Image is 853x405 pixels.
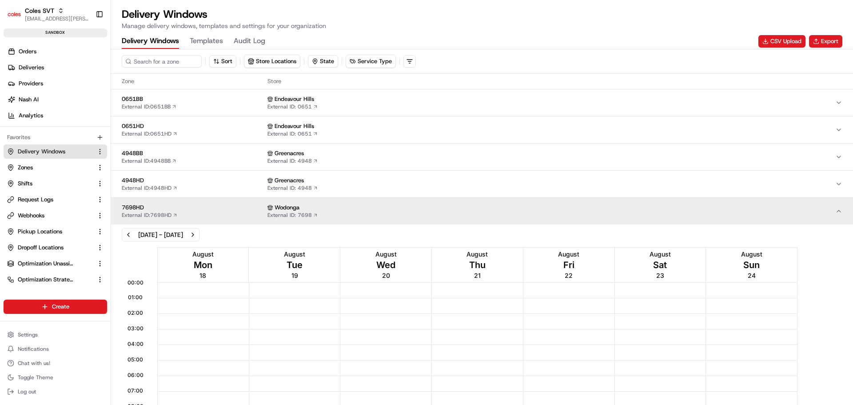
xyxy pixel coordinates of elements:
a: External ID:7698HD [122,212,178,219]
a: Optimization Strategy [7,276,93,284]
span: Webhooks [18,212,44,220]
span: 23 [656,271,664,280]
button: Next week [187,229,199,241]
span: Analytics [19,112,43,120]
span: August [466,250,488,259]
span: 0651BB [122,95,264,103]
button: Dropoff Locations [4,241,107,255]
a: Webhooks [7,212,93,220]
a: Deliveries [4,60,111,75]
button: 4948HDExternal ID:4948HD GreenacresExternal ID: 4948 [111,171,853,197]
input: Search for a zone [122,55,202,68]
span: August [284,250,305,259]
a: Request Logs [7,196,93,204]
span: Shifts [18,180,32,188]
span: Dropoff Locations [18,244,64,252]
span: August [375,250,397,259]
button: 4948BBExternal ID:4948BB GreenacresExternal ID: 4948 [111,144,853,170]
span: Zones [18,164,33,172]
a: CSV Upload [758,35,805,48]
a: External ID:0651HD [122,130,178,137]
button: 7698HDExternal ID:7698HD WodongaExternal ID: 7698 [111,198,853,225]
span: Greenacres [275,149,304,157]
span: Nash AI [19,96,39,104]
span: 4948HD [122,176,264,184]
span: Chat with us! [18,360,50,367]
span: Mon [194,259,212,271]
a: External ID:4948BB [122,157,177,164]
a: Nash AI [4,92,111,107]
span: Zone [122,77,264,85]
button: State [308,55,338,68]
span: Toggle Theme [18,374,53,381]
button: 0651BBExternal ID:0651BB Endeavour HillsExternal ID: 0651 [111,89,853,116]
span: 04:00 [128,341,143,348]
span: 24 [748,271,756,280]
span: Optimization Strategy [18,276,74,284]
span: Sat [653,259,667,271]
a: External ID: 0651 [267,103,318,110]
span: Sun [743,259,760,271]
span: 21 [474,271,481,280]
span: 06:00 [128,372,143,379]
span: 20 [382,271,390,280]
a: External ID: 4948 [267,157,318,164]
span: Greenacres [275,176,304,184]
button: Delivery Windows [122,34,179,49]
span: 07:00 [128,387,143,394]
p: Manage delivery windows, templates and settings for your organization [122,21,326,30]
a: Providers [4,76,111,91]
span: 22 [565,271,573,280]
button: Audit Log [234,34,265,49]
div: [DATE] - [DATE] [138,230,183,239]
button: Shifts [4,176,107,191]
span: 18 [199,271,206,280]
button: Previous week [122,229,135,241]
span: August [741,250,762,259]
button: Toggle Theme [4,371,107,384]
h1: Delivery Windows [122,7,326,21]
button: Optimization Unassigned Orders [4,257,107,271]
span: Pickup Locations [18,228,62,236]
span: 4948BB [122,149,264,157]
span: 00:00 [128,279,143,286]
button: Zones [4,160,107,175]
a: Dropoff Locations [7,244,93,252]
button: Log out [4,385,107,398]
span: 0651HD [122,122,264,130]
span: Endeavour Hills [275,122,314,130]
span: Settings [18,331,38,338]
a: External ID: 0651 [267,130,318,137]
span: Log out [18,388,36,395]
a: Zones [7,164,93,172]
div: sandbox [4,28,107,37]
button: 0651HDExternal ID:0651HD Endeavour HillsExternal ID: 0651 [111,116,853,143]
span: Wed [376,259,395,271]
a: External ID:4948HD [122,184,178,192]
button: Create [4,300,107,314]
span: Delivery Windows [18,148,65,156]
span: Deliveries [19,64,44,72]
button: Optimization Strategy [4,273,107,287]
button: [EMAIL_ADDRESS][PERSON_NAME][PERSON_NAME][DOMAIN_NAME] [25,15,88,22]
button: Coles SVTColes SVT[EMAIL_ADDRESS][PERSON_NAME][PERSON_NAME][DOMAIN_NAME] [4,4,92,25]
button: Delivery Windows [4,144,107,159]
a: Pickup Locations [7,228,93,236]
button: Store Locations [244,55,300,68]
span: 19 [291,271,298,280]
a: Analytics [4,108,111,123]
span: Wodonga [275,204,299,212]
span: Store [267,77,842,85]
span: Optimization Unassigned Orders [18,260,74,268]
button: Settings [4,329,107,341]
span: August [558,250,579,259]
button: Coles SVT [25,6,54,15]
div: Favorites [4,130,107,144]
button: Pickup Locations [4,225,107,239]
button: Chat with us! [4,357,107,369]
button: Templates [190,34,223,49]
span: Endeavour Hills [275,95,314,103]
